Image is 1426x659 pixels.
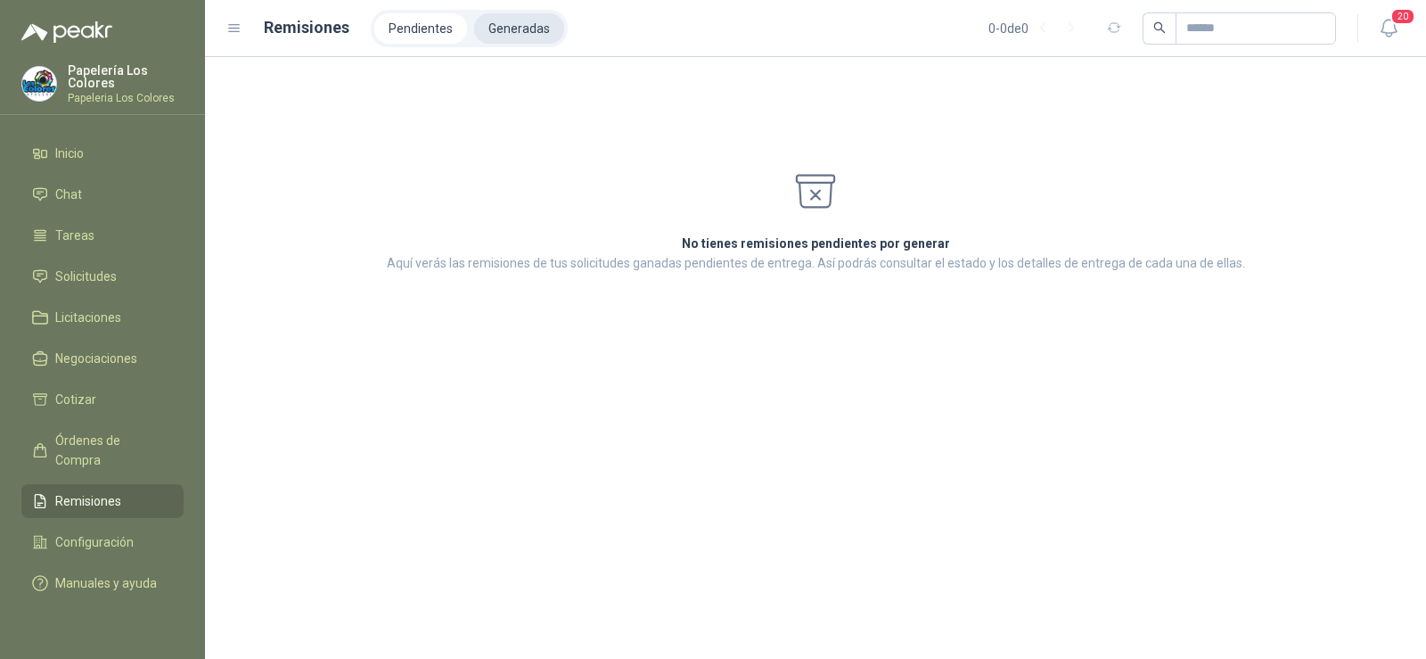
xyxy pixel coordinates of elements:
[474,13,564,44] a: Generadas
[988,14,1086,43] div: 0 - 0 de 0
[55,226,94,245] span: Tareas
[21,525,184,559] a: Configuración
[55,349,137,368] span: Negociaciones
[682,236,950,251] strong: No tienes remisiones pendientes por generar
[55,491,121,511] span: Remisiones
[55,185,82,204] span: Chat
[1373,12,1405,45] button: 20
[55,532,134,552] span: Configuración
[55,144,84,163] span: Inicio
[1390,8,1415,25] span: 20
[22,67,56,101] img: Company Logo
[21,566,184,600] a: Manuales y ayuda
[21,301,184,334] a: Licitaciones
[21,218,184,252] a: Tareas
[68,93,184,103] p: Papeleria Los Colores
[264,15,349,40] h1: Remisiones
[55,390,96,409] span: Cotizar
[55,267,117,286] span: Solicitudes
[21,484,184,518] a: Remisiones
[21,383,184,416] a: Cotizar
[55,308,121,327] span: Licitaciones
[387,253,1245,273] p: Aquí verás las remisiones de tus solicitudes ganadas pendientes de entrega. Así podrás consultar ...
[21,177,184,211] a: Chat
[68,64,184,89] p: Papelería Los Colores
[21,136,184,170] a: Inicio
[374,13,467,44] a: Pendientes
[55,431,167,470] span: Órdenes de Compra
[21,259,184,293] a: Solicitudes
[1153,21,1166,34] span: search
[21,21,112,43] img: Logo peakr
[21,424,184,477] a: Órdenes de Compra
[55,573,157,593] span: Manuales y ayuda
[21,342,184,375] a: Negociaciones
